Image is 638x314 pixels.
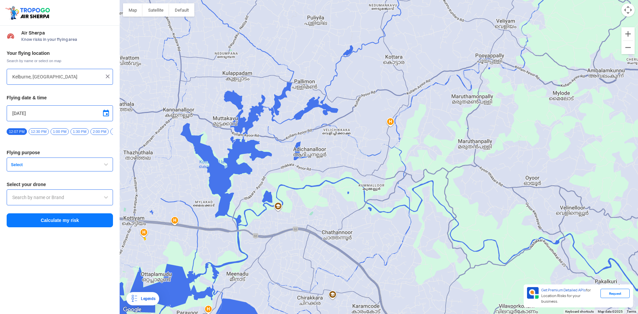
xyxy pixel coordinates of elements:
[90,128,109,135] span: 2:00 PM
[598,310,623,313] span: Map data ©2025
[621,27,635,41] button: Zoom in
[12,73,102,81] input: Search your flying location
[7,51,113,55] h3: Your flying location
[51,128,69,135] span: 1:00 PM
[539,287,600,305] div: for Location Risks for your business.
[110,128,129,135] span: 2:30 PM
[21,37,113,42] span: Know risks in your flying area
[7,95,113,100] h3: Flying date & time
[600,289,630,298] div: Request
[123,3,143,17] button: Show street map
[130,295,138,303] img: Legends
[121,305,143,314] a: Open this area in Google Maps (opens a new window)
[7,58,113,63] span: Search by name or select on map
[5,5,52,20] img: ic_tgdronemaps.svg
[621,3,635,17] button: Map camera controls
[7,32,15,40] img: Risk Scores
[621,41,635,54] button: Zoom out
[104,73,111,80] img: ic_close.png
[7,157,113,171] button: Select
[627,310,636,313] a: Terms
[565,309,594,314] button: Keyboard shortcuts
[121,305,143,314] img: Google
[29,128,49,135] span: 12:30 PM
[21,30,113,36] span: Air Sherpa
[7,150,113,155] h3: Flying purpose
[7,128,27,135] span: 12:07 PM
[8,162,91,167] span: Select
[541,288,586,292] span: Get Premium Detailed APIs
[12,109,107,117] input: Select Date
[70,128,89,135] span: 1:30 PM
[12,193,107,201] input: Search by name or Brand
[527,287,539,299] img: Premium APIs
[7,213,113,227] button: Calculate my risk
[7,182,113,187] h3: Select your drone
[143,3,169,17] button: Show satellite imagery
[138,295,155,303] div: Legends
